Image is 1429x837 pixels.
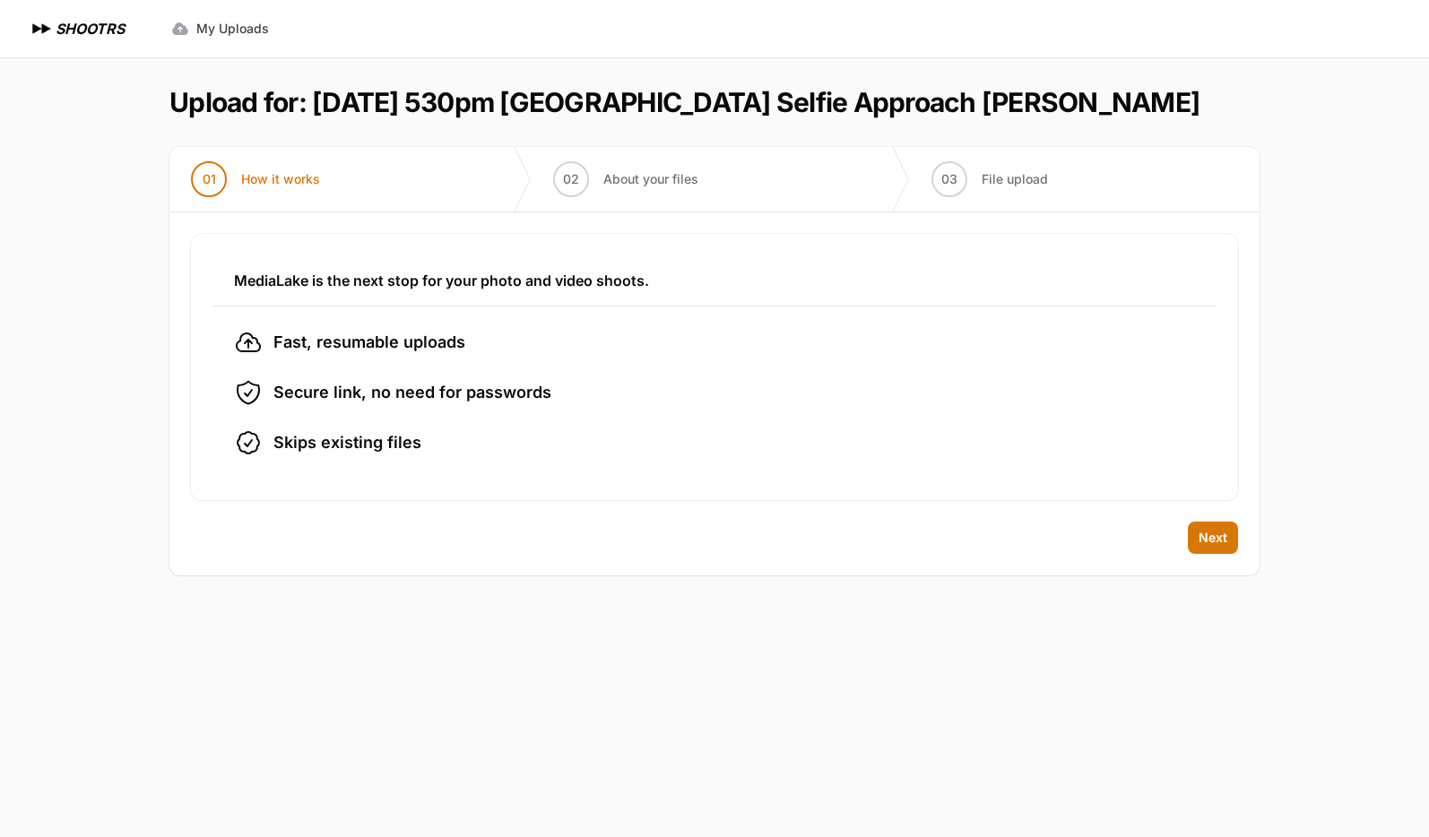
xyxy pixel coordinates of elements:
span: 02 [563,170,579,188]
span: My Uploads [196,20,269,38]
a: My Uploads [160,13,280,45]
span: 03 [941,170,957,188]
button: Next [1188,522,1238,554]
button: 03 File upload [910,147,1070,211]
span: Next [1199,529,1227,547]
button: 01 How it works [169,147,342,211]
span: How it works [241,170,320,188]
h1: Upload for: [DATE] 530pm [GEOGRAPHIC_DATA] Selfie Approach [PERSON_NAME] [169,86,1199,118]
span: About your files [603,170,698,188]
span: Secure link, no need for passwords [273,380,551,405]
span: 01 [203,170,216,188]
span: Skips existing files [273,430,421,455]
span: Fast, resumable uploads [273,330,465,355]
span: File upload [982,170,1048,188]
h3: MediaLake is the next stop for your photo and video shoots. [234,270,1195,291]
a: SHOOTRS SHOOTRS [29,18,125,39]
button: 02 About your files [532,147,720,211]
img: SHOOTRS [29,18,56,39]
h1: SHOOTRS [56,18,125,39]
